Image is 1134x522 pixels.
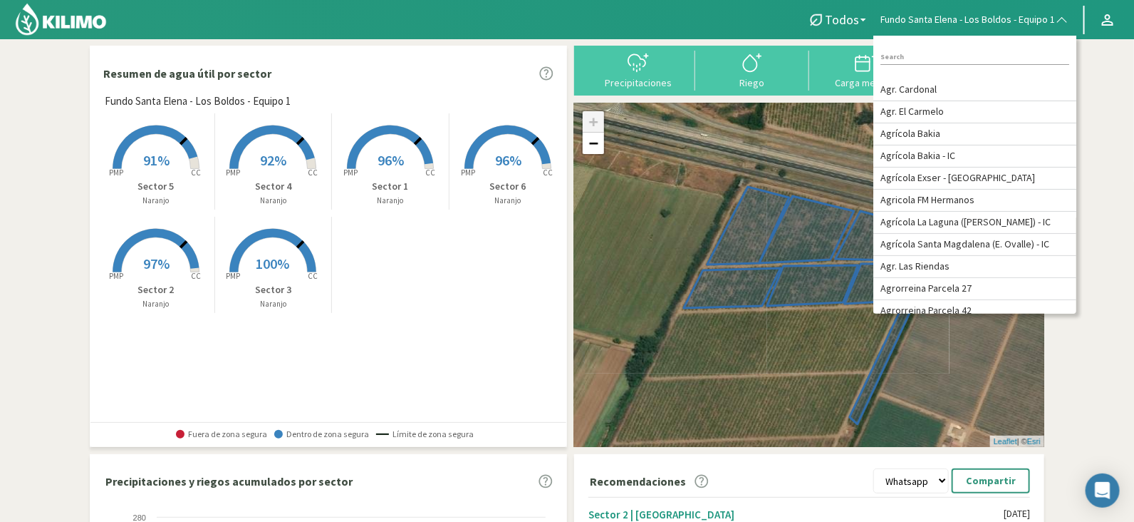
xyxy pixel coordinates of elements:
li: Agr. Las Riendas [873,256,1076,278]
span: 97% [143,255,170,272]
li: Agrícola Bakia - IC [873,145,1076,168]
tspan: CC [543,168,553,178]
div: Open Intercom Messenger [1086,474,1120,508]
text: 280 [133,513,146,522]
p: Sector 3 [215,282,332,297]
tspan: PMP [226,272,240,282]
span: 96% [495,151,521,169]
li: Agr. Cardonal [873,79,1076,101]
p: Sector 1 [332,179,449,194]
p: Precipitaciones y riegos acumulados por sector [105,473,353,490]
p: Sector 6 [449,179,567,194]
p: Naranjo [98,195,214,207]
button: Precipitaciones [581,51,695,88]
p: Resumen de agua útil por sector [103,65,271,82]
button: Carga mensual [809,51,923,88]
li: Agrícola Exser - [GEOGRAPHIC_DATA] [873,168,1076,190]
div: Riego [699,78,805,88]
span: Todos [825,12,859,27]
li: Agricola FM Hermanos [873,190,1076,212]
tspan: PMP [461,168,475,178]
button: Riego [695,51,809,88]
tspan: CC [308,272,318,282]
div: | © [990,436,1044,448]
p: Compartir [966,473,1016,489]
p: Naranjo [332,195,449,207]
li: Agrícola Bakia [873,123,1076,145]
span: Fuera de zona segura [176,429,267,439]
a: Zoom in [583,111,604,133]
div: [DATE] [1004,508,1030,520]
span: Fundo Santa Elena - Los Boldos - Equipo 1 [880,13,1055,27]
p: Naranjo [215,195,332,207]
li: Agrorreina Parcela 27 [873,278,1076,300]
span: 92% [260,151,286,169]
li: Agrícola La Laguna ([PERSON_NAME]) - IC [873,212,1076,234]
li: Agrícola Santa Magdalena (E. Ovalle) - IC [873,234,1076,256]
div: Sector 2 | [GEOGRAPHIC_DATA] [588,508,1004,521]
a: Leaflet [994,437,1017,446]
p: Sector 5 [98,179,214,194]
a: Esri [1027,437,1041,446]
tspan: CC [425,168,435,178]
span: 96% [378,151,404,169]
p: Naranjo [215,298,332,310]
span: Dentro de zona segura [274,429,369,439]
span: 100% [256,255,289,272]
tspan: PMP [343,168,358,178]
p: Sector 2 [98,282,214,297]
tspan: PMP [109,168,123,178]
span: 91% [143,151,170,169]
tspan: CC [308,168,318,178]
img: Kilimo [14,2,108,36]
p: Naranjo [98,298,214,310]
tspan: PMP [109,272,123,282]
span: Fundo Santa Elena - Los Boldos - Equipo 1 [105,93,291,110]
button: Fundo Santa Elena - Los Boldos - Equipo 1 [873,4,1076,36]
tspan: PMP [226,168,240,178]
p: Sector 4 [215,179,332,194]
div: Carga mensual [813,78,919,88]
a: Zoom out [583,133,604,154]
div: Precipitaciones [586,78,691,88]
p: Naranjo [449,195,567,207]
li: Agr. El Carmelo [873,101,1076,123]
li: Agrorreina Parcela 42 [873,300,1076,322]
button: Compartir [952,469,1030,493]
tspan: CC [191,272,201,282]
span: Límite de zona segura [376,429,474,439]
p: Recomendaciones [590,473,686,490]
tspan: CC [191,168,201,178]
